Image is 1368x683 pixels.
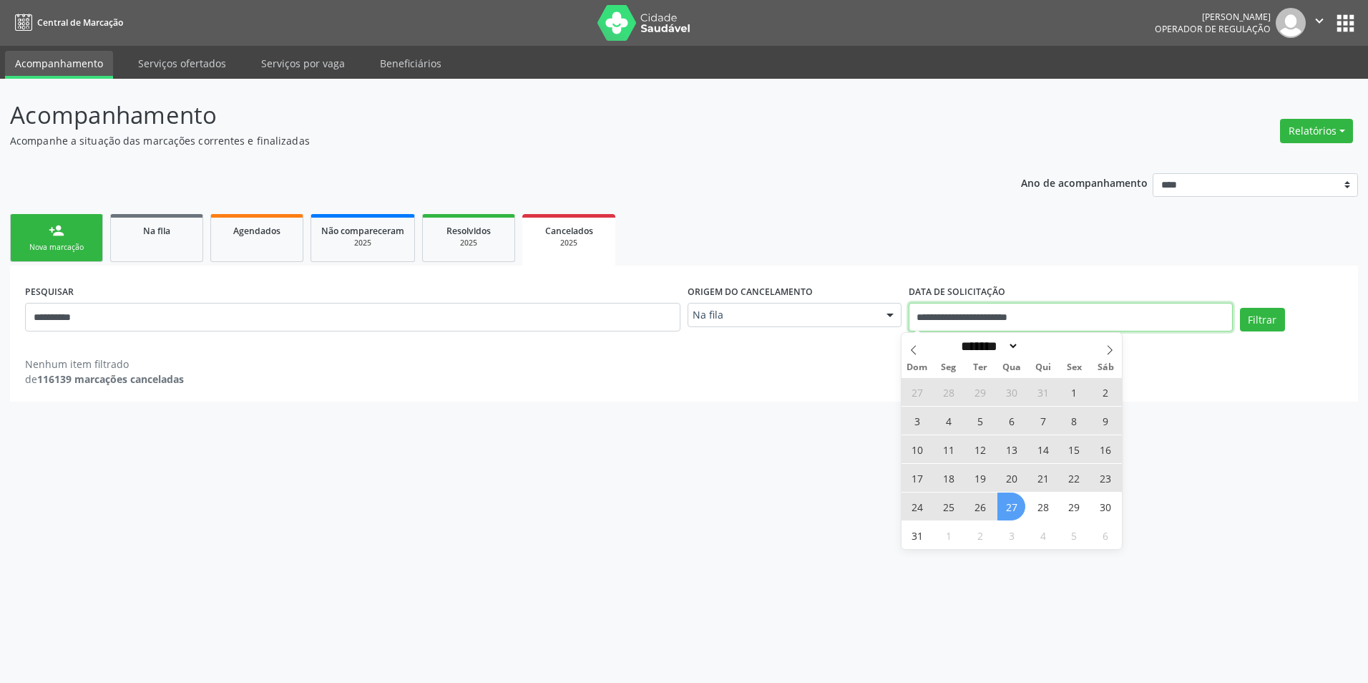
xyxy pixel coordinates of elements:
[957,339,1020,354] select: Month
[1092,521,1120,549] span: Setembro 6, 2025
[1029,493,1057,520] span: Agosto 28, 2025
[1306,8,1333,38] button: 
[688,281,813,303] label: Origem do cancelamento
[21,242,92,253] div: Nova marcação
[1060,493,1088,520] span: Agosto 29, 2025
[934,493,962,520] span: Agosto 25, 2025
[321,238,404,248] div: 2025
[909,281,1005,303] label: DATA DE SOLICITAÇÃO
[1090,363,1122,372] span: Sáb
[934,521,962,549] span: Setembro 1, 2025
[966,378,994,406] span: Julho 29, 2025
[997,435,1025,463] span: Agosto 13, 2025
[1060,464,1088,492] span: Agosto 22, 2025
[446,225,491,237] span: Resolvidos
[693,308,872,322] span: Na fila
[1092,493,1120,520] span: Agosto 30, 2025
[1155,23,1271,35] span: Operador de regulação
[996,363,1027,372] span: Qua
[1092,378,1120,406] span: Agosto 2, 2025
[143,225,170,237] span: Na fila
[903,435,931,463] span: Agosto 10, 2025
[321,225,404,237] span: Não compareceram
[532,238,605,248] div: 2025
[902,363,933,372] span: Dom
[934,435,962,463] span: Agosto 11, 2025
[1092,464,1120,492] span: Agosto 23, 2025
[1029,464,1057,492] span: Agosto 21, 2025
[10,97,954,133] p: Acompanhamento
[903,493,931,520] span: Agosto 24, 2025
[934,407,962,435] span: Agosto 4, 2025
[966,493,994,520] span: Agosto 26, 2025
[966,521,994,549] span: Setembro 2, 2025
[997,464,1025,492] span: Agosto 20, 2025
[37,16,123,29] span: Central de Marcação
[370,51,451,76] a: Beneficiários
[903,378,931,406] span: Julho 27, 2025
[1280,119,1353,143] button: Relatórios
[5,51,113,79] a: Acompanhamento
[1060,407,1088,435] span: Agosto 8, 2025
[997,521,1025,549] span: Setembro 3, 2025
[25,281,74,303] label: PESQUISAR
[1060,435,1088,463] span: Agosto 15, 2025
[10,133,954,148] p: Acompanhe a situação das marcações correntes e finalizadas
[1333,11,1358,36] button: apps
[49,223,64,238] div: person_add
[903,464,931,492] span: Agosto 17, 2025
[10,11,123,34] a: Central de Marcação
[934,378,962,406] span: Julho 28, 2025
[1155,11,1271,23] div: [PERSON_NAME]
[25,357,184,372] div: Nenhum item filtrado
[1029,407,1057,435] span: Agosto 7, 2025
[1029,378,1057,406] span: Julho 31, 2025
[1240,308,1285,332] button: Filtrar
[966,435,994,463] span: Agosto 12, 2025
[1060,521,1088,549] span: Setembro 5, 2025
[1092,435,1120,463] span: Agosto 16, 2025
[966,407,994,435] span: Agosto 5, 2025
[1021,173,1148,191] p: Ano de acompanhamento
[903,521,931,549] span: Agosto 31, 2025
[966,464,994,492] span: Agosto 19, 2025
[964,363,996,372] span: Ter
[1276,8,1306,38] img: img
[1092,407,1120,435] span: Agosto 9, 2025
[1029,521,1057,549] span: Setembro 4, 2025
[1060,378,1088,406] span: Agosto 1, 2025
[128,51,236,76] a: Serviços ofertados
[997,378,1025,406] span: Julho 30, 2025
[1311,13,1327,29] i: 
[37,372,184,386] strong: 116139 marcações canceladas
[933,363,964,372] span: Seg
[997,493,1025,520] span: Agosto 27, 2025
[433,238,504,248] div: 2025
[251,51,355,76] a: Serviços por vaga
[1059,363,1090,372] span: Sex
[934,464,962,492] span: Agosto 18, 2025
[545,225,593,237] span: Cancelados
[903,407,931,435] span: Agosto 3, 2025
[1029,435,1057,463] span: Agosto 14, 2025
[25,372,184,387] div: de
[1027,363,1059,372] span: Qui
[997,407,1025,435] span: Agosto 6, 2025
[233,225,280,237] span: Agendados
